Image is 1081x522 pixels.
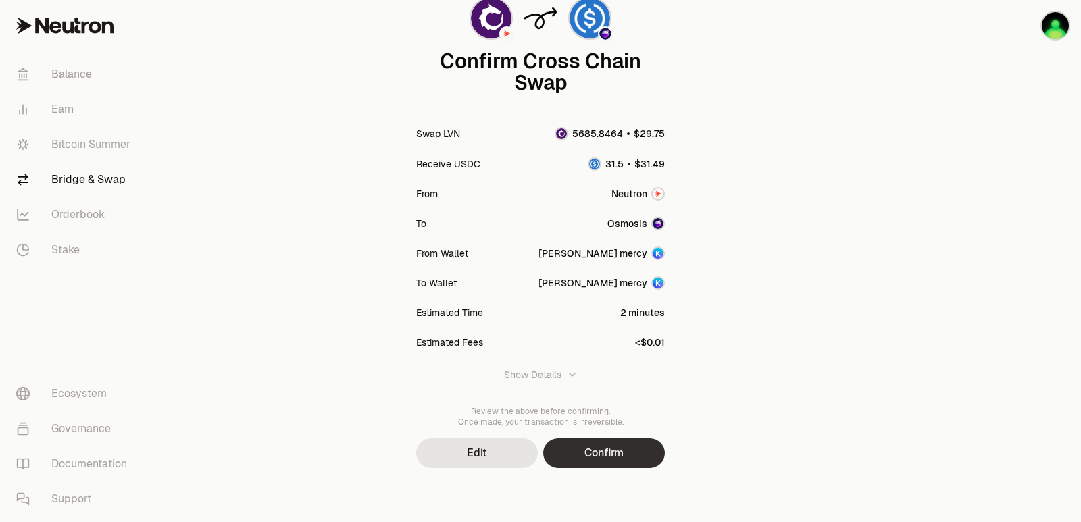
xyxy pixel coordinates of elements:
img: Account Image [653,278,663,288]
div: [PERSON_NAME] mercy [538,246,647,260]
div: To [416,217,426,230]
span: Neutron [611,187,647,201]
div: 2 minutes [620,306,665,319]
div: To Wallet [416,276,457,290]
a: Support [5,481,146,517]
button: Confirm [543,438,665,468]
button: Edit [416,438,538,468]
a: Ecosystem [5,376,146,411]
img: USDC Logo [589,159,600,169]
a: Orderbook [5,197,146,232]
div: Receive USDC [416,157,480,171]
img: Neutron Logo [501,28,513,40]
img: LVN Logo [556,128,567,139]
div: Estimated Time [416,306,483,319]
div: Confirm Cross Chain Swap [416,51,665,94]
div: From [416,187,438,201]
img: sandy mercy [1042,12,1069,39]
button: [PERSON_NAME] mercyAccount Image [538,276,665,290]
div: [PERSON_NAME] mercy [538,276,647,290]
a: Stake [5,232,146,267]
button: Show Details [416,357,665,392]
span: Osmosis [607,217,647,230]
a: Governance [5,411,146,446]
a: Earn [5,92,146,127]
img: Neutron Logo [653,188,663,199]
div: <$0.01 [635,336,665,349]
img: Osmosis Logo [599,28,611,40]
button: [PERSON_NAME] mercyAccount Image [538,246,665,260]
div: Swap LVN [416,127,460,140]
a: Bridge & Swap [5,162,146,197]
img: Osmosis Logo [653,218,663,229]
a: Documentation [5,446,146,481]
div: Show Details [504,368,561,382]
a: Bitcoin Summer [5,127,146,162]
div: Review the above before confirming. Once made, your transaction is irreversible. [416,406,665,427]
img: Account Image [653,248,663,259]
a: Balance [5,57,146,92]
div: From Wallet [416,246,468,260]
div: Estimated Fees [416,336,483,349]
